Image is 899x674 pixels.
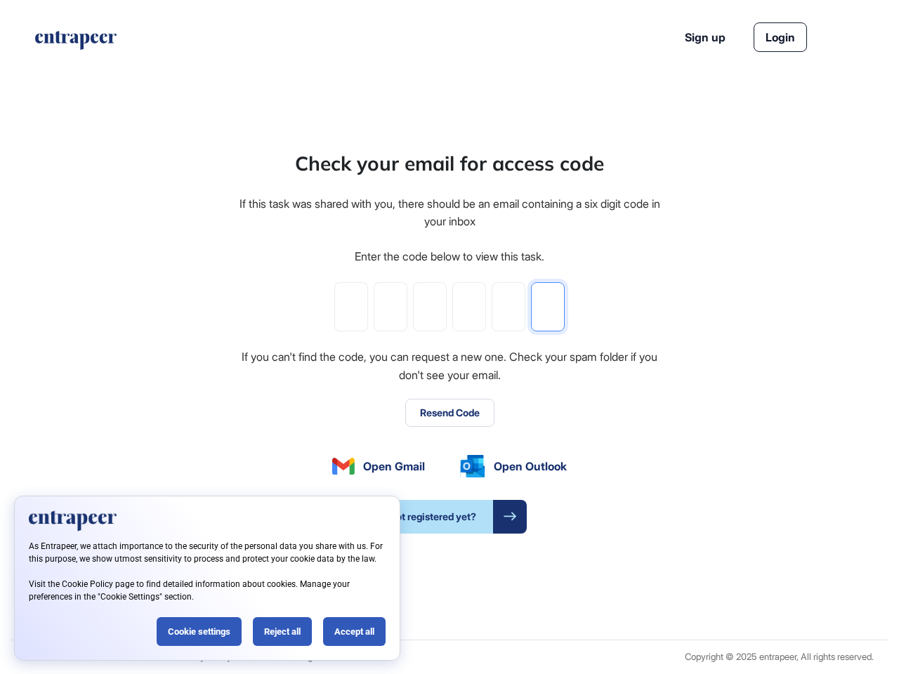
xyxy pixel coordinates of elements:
div: If you can't find the code, you can request a new one. Check your spam folder if you don't see yo... [237,348,662,384]
div: Check your email for access code [295,149,604,178]
a: Open Gmail [332,458,425,475]
div: Copyright © 2025 entrapeer, All rights reserved. [685,652,874,662]
span: Open Outlook [494,458,567,475]
a: Sign up [685,29,726,46]
span: Open Gmail [363,458,425,475]
a: Not registered yet? [372,500,527,534]
a: entrapeer-logo [34,31,118,55]
div: Enter the code below to view this task. [355,248,544,266]
span: Not registered yet? [372,500,493,534]
button: Resend Code [405,399,494,427]
div: If this task was shared with you, there should be an email containing a six digit code in your inbox [237,195,662,231]
a: Open Outlook [460,455,567,477]
a: Login [754,22,807,52]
